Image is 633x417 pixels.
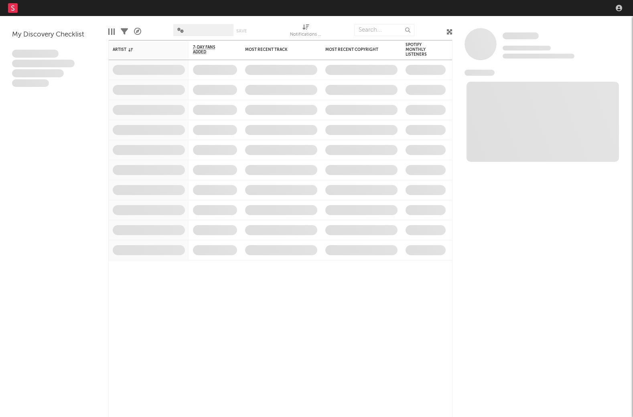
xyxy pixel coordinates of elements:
span: Some Artist [503,32,539,39]
div: Notifications (Artist) [290,20,322,43]
span: 7-Day Fans Added [193,45,225,54]
span: Integer aliquet in purus et [12,60,75,68]
div: Notifications (Artist) [290,30,322,40]
div: Most Recent Track [245,47,305,52]
input: Search... [354,24,414,36]
span: News Feed [465,70,495,76]
div: Spotify Monthly Listeners [406,42,434,57]
div: My Discovery Checklist [12,30,96,40]
div: Edit Columns [108,20,115,43]
button: Save [236,29,247,33]
span: Lorem ipsum dolor [12,50,59,58]
span: 0 fans last week [503,54,574,58]
span: Tracking Since: [DATE] [503,46,551,50]
div: Most Recent Copyright [325,47,385,52]
span: Praesent ac interdum [12,69,64,77]
div: Artist [113,47,173,52]
div: Filters [121,20,128,43]
a: Some Artist [503,32,539,40]
span: Aliquam viverra [12,79,49,87]
div: A&R Pipeline [134,20,141,43]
